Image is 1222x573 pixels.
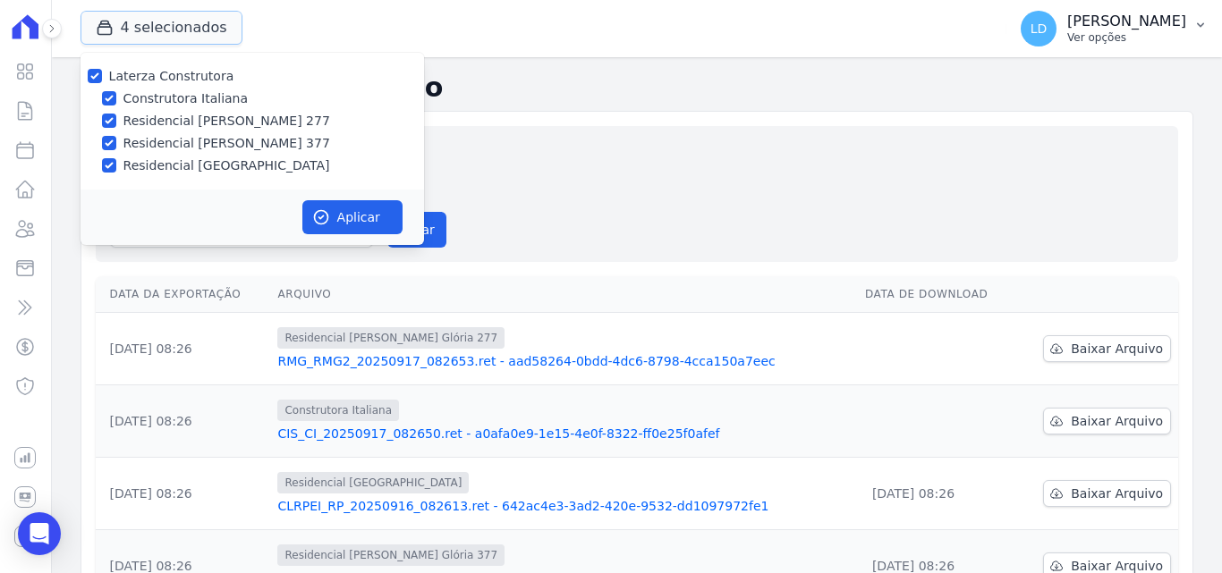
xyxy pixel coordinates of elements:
td: [DATE] 08:26 [96,385,271,458]
th: Arquivo [270,276,857,313]
label: Residencial [GEOGRAPHIC_DATA] [123,156,330,175]
button: 4 selecionados [81,11,242,45]
span: Residencial [PERSON_NAME] Glória 277 [277,327,505,349]
th: Data de Download [858,276,1015,313]
a: Baixar Arquivo [1043,408,1171,434]
button: LD [PERSON_NAME] Ver opções [1006,4,1222,54]
span: Construtora Italiana [277,400,399,421]
span: Residencial [PERSON_NAME] Glória 377 [277,544,505,566]
span: Baixar Arquivo [1071,340,1163,358]
label: Construtora Italiana [123,89,248,108]
span: LD [1031,22,1048,35]
label: Laterza Construtora [109,69,234,83]
td: [DATE] 08:26 [96,458,271,530]
div: Open Intercom Messenger [18,512,61,555]
a: Baixar Arquivo [1043,335,1171,362]
a: RMG_RMG2_20250917_082653.ret - aad58264-0bdd-4dc6-8798-4cca150a7eec [277,352,850,370]
label: Residencial [PERSON_NAME] 377 [123,134,330,153]
td: [DATE] 08:26 [96,313,271,385]
span: Residencial [GEOGRAPHIC_DATA] [277,472,469,493]
h2: Exportações de Retorno [81,72,1193,104]
button: Aplicar [302,200,403,234]
p: [PERSON_NAME] [1067,13,1186,30]
span: Baixar Arquivo [1071,412,1163,430]
label: Residencial [PERSON_NAME] 277 [123,112,330,131]
a: CIS_CI_20250917_082650.ret - a0afa0e9-1e15-4e0f-8322-ff0e25f0afef [277,425,850,442]
td: [DATE] 08:26 [858,458,1015,530]
th: Data da Exportação [96,276,271,313]
span: Baixar Arquivo [1071,485,1163,502]
p: Ver opções [1067,30,1186,45]
a: CLRPEI_RP_20250916_082613.ret - 642ac4e3-3ad2-420e-9532-dd1097972fe1 [277,497,850,515]
a: Baixar Arquivo [1043,480,1171,507]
